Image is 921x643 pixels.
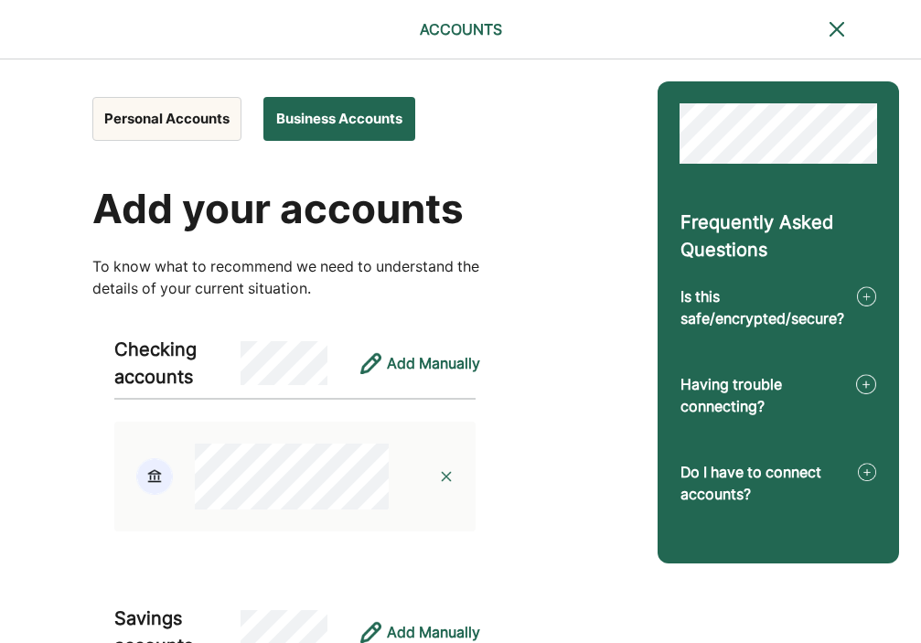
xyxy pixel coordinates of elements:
div: To know what to recommend we need to understand the details of your current situation. [92,255,498,299]
div: Checking accounts [114,336,241,391]
div: Is this safe/encrypted/secure? [680,285,857,329]
div: Add Manually [387,621,480,643]
div: Add Manually [387,352,480,374]
div: Do I have to connect accounts? [680,461,858,505]
div: Add your accounts [92,185,498,233]
button: Personal Accounts [92,97,241,141]
div: Frequently Asked Questions [680,209,876,263]
button: Business Accounts [263,97,415,141]
div: ACCOUNTS [333,18,589,40]
div: Having trouble connecting? [680,373,856,417]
